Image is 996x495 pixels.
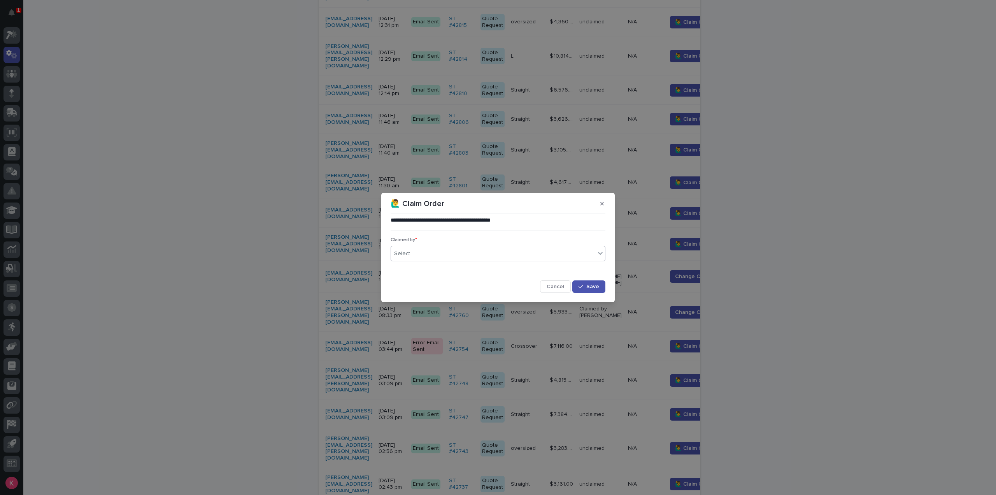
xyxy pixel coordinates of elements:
[540,280,571,293] button: Cancel
[394,250,414,258] div: Select...
[391,199,444,208] p: 🙋‍♂️ Claim Order
[391,238,417,242] span: Claimed by
[572,280,605,293] button: Save
[547,284,564,289] span: Cancel
[586,284,599,289] span: Save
